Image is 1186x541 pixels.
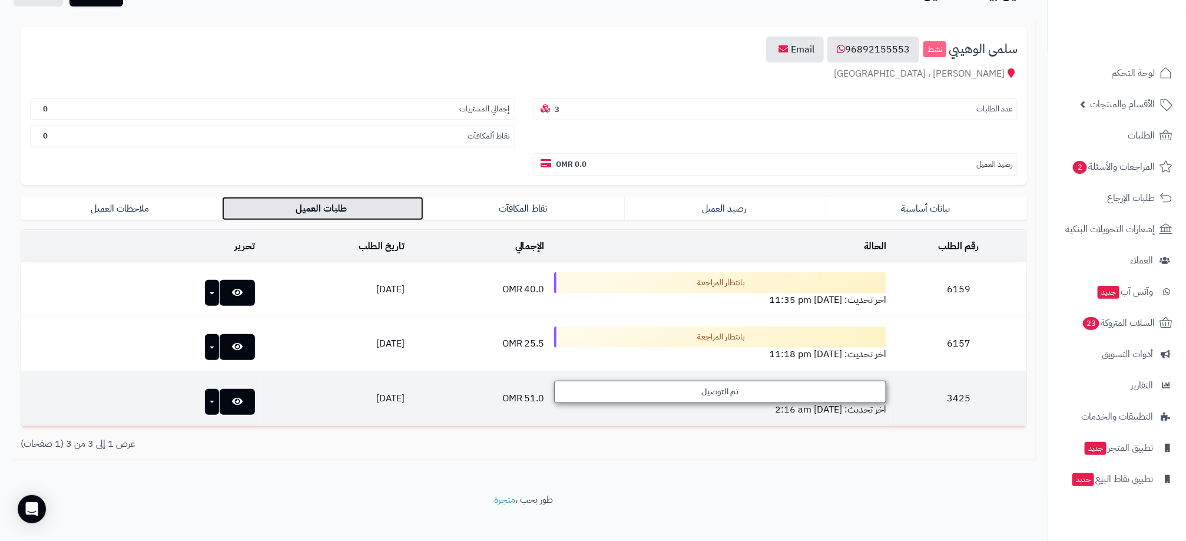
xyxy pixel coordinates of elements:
[1083,317,1100,331] span: 23
[891,263,1026,316] td: 6159
[21,230,260,263] td: تحرير
[549,317,892,371] td: اخر تحديث: [DATE] 11:18 pm
[1102,346,1153,362] span: أدوات التسويق
[409,263,549,316] td: 40.0 OMR
[1128,127,1155,144] span: الطلبات
[409,317,549,371] td: 25.5 OMR
[976,159,1012,170] small: رصيد العميل
[923,41,946,58] small: نشط
[495,493,516,507] a: متجرة
[1073,161,1088,174] span: 2
[1107,190,1155,206] span: طلبات الإرجاع
[460,104,510,115] small: إجمالي المشتريات
[624,197,826,220] a: رصيد العميل
[549,371,892,426] td: اخر تحديث: [DATE] 2:16 am
[1106,27,1175,51] img: logo-2.png
[222,197,423,220] a: طلبات العميل
[260,317,409,371] td: [DATE]
[554,272,887,293] div: بانتظار المراجعة
[555,104,560,115] b: 3
[1055,215,1179,243] a: إشعارات التحويلات البنكية
[30,67,1018,81] div: [PERSON_NAME] ، [GEOGRAPHIC_DATA]
[1055,309,1179,337] a: السلات المتروكة23
[409,371,549,426] td: 51.0 OMR
[826,197,1027,220] a: بيانات أساسية
[949,42,1018,56] span: سلمى الوهيبي
[1072,473,1094,486] span: جديد
[1072,159,1155,175] span: المراجعات والأسئلة
[827,37,919,62] a: 96892155553
[468,131,510,142] small: نقاط ألمكافآت
[260,263,409,316] td: [DATE]
[260,230,409,263] td: تاريخ الطلب
[549,263,892,316] td: اخر تحديث: [DATE] 11:35 pm
[1055,340,1179,368] a: أدوات التسويق
[1085,442,1107,455] span: جديد
[1055,403,1179,431] a: التطبيقات والخدمات
[1055,371,1179,400] a: التقارير
[1065,221,1155,237] span: إشعارات التحويلات البنكية
[1055,121,1179,150] a: الطلبات
[976,104,1012,115] small: عدد الطلبات
[409,230,549,263] td: الإجمالي
[554,381,887,403] div: تم التوصيل
[1055,434,1179,462] a: تطبيق المتجرجديد
[1084,440,1153,456] span: تطبيق المتجر
[260,371,409,426] td: [DATE]
[1096,283,1153,300] span: وآتس آب
[1082,315,1155,331] span: السلات المتروكة
[1111,65,1155,81] span: لوحة التحكم
[21,197,222,220] a: ملاحظات العميل
[18,495,46,523] div: Open Intercom Messenger
[1055,184,1179,212] a: طلبات الإرجاع
[1131,377,1153,394] span: التقارير
[423,197,625,220] a: نقاط المكافآت
[1098,286,1119,299] span: جديد
[1081,408,1153,425] span: التطبيقات والخدمات
[891,371,1026,426] td: 3425
[556,159,587,170] b: 0.0 OMR
[891,317,1026,371] td: 6157
[1071,471,1153,487] span: تطبيق نقاط البيع
[1055,153,1179,181] a: المراجعات والأسئلة2
[766,37,824,62] a: Email
[554,326,887,348] div: بانتظار المراجعة
[43,130,48,141] b: 0
[1055,59,1179,87] a: لوحة التحكم
[1055,246,1179,275] a: العملاء
[1055,465,1179,493] a: تطبيق نقاط البيعجديد
[1130,252,1153,269] span: العملاء
[43,103,48,114] b: 0
[1055,278,1179,306] a: وآتس آبجديد
[549,230,892,263] td: الحالة
[12,437,524,451] div: عرض 1 إلى 3 من 3 (1 صفحات)
[891,230,1026,263] td: رقم الطلب
[1090,96,1155,113] span: الأقسام والمنتجات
